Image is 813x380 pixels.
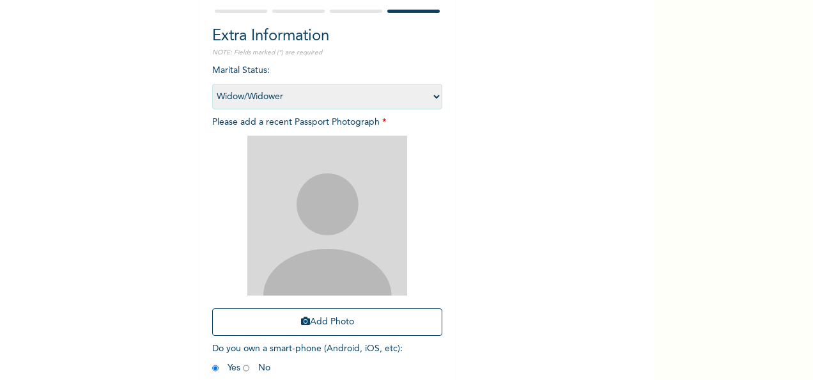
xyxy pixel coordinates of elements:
[212,308,442,336] button: Add Photo
[212,344,403,372] span: Do you own a smart-phone (Android, iOS, etc) : Yes No
[212,25,442,48] h2: Extra Information
[212,66,442,101] span: Marital Status :
[212,118,442,342] span: Please add a recent Passport Photograph
[212,48,442,58] p: NOTE: Fields marked (*) are required
[247,136,407,296] img: Crop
